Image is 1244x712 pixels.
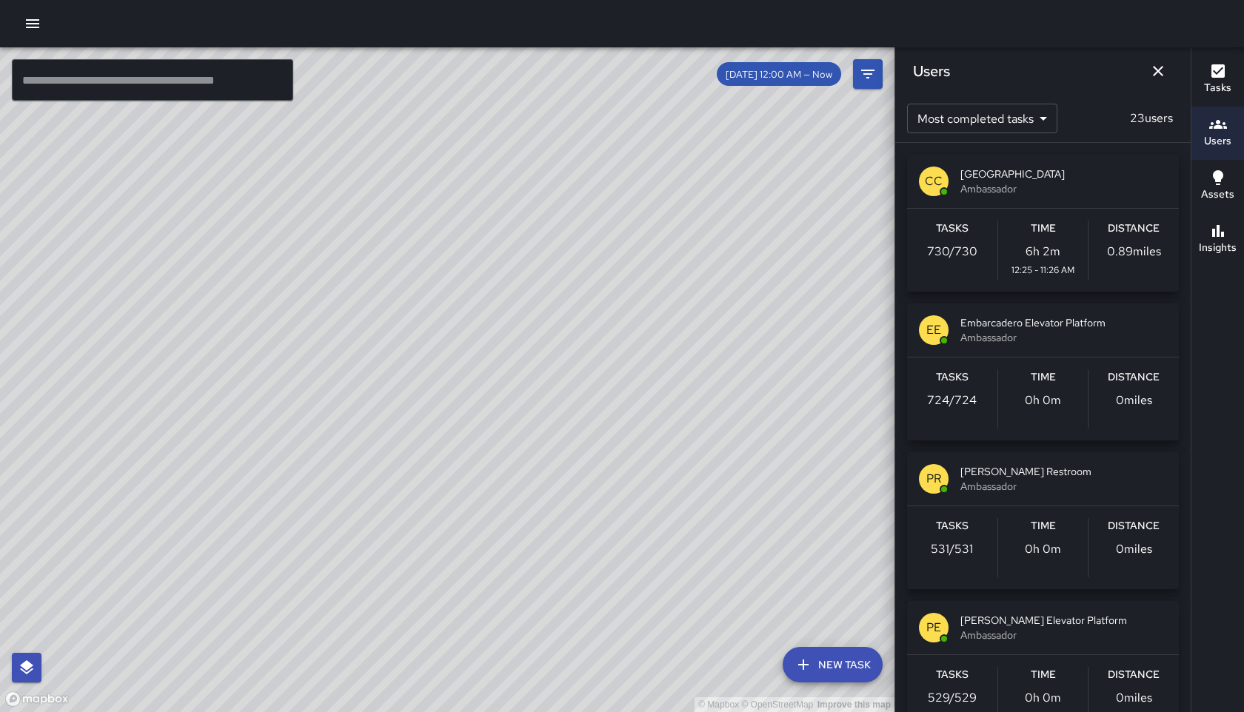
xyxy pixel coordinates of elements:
p: PE [926,619,941,637]
button: Insights [1191,213,1244,266]
h6: Users [913,59,950,83]
h6: Distance [1108,221,1160,237]
p: 531 / 531 [931,540,973,558]
p: 529 / 529 [928,689,977,707]
p: EE [926,321,941,339]
button: Tasks [1191,53,1244,107]
h6: Time [1031,667,1056,683]
span: Ambassador [960,330,1167,345]
h6: Tasks [936,369,969,386]
p: 0h 0m [1025,689,1061,707]
span: Ambassador [960,628,1167,642]
span: [DATE] 12:00 AM — Now [717,68,841,81]
p: 0 miles [1116,392,1152,409]
button: PR[PERSON_NAME] RestroomAmbassadorTasks531/531Time0h 0mDistance0miles [907,452,1179,589]
button: Users [1191,107,1244,160]
p: 0.89 miles [1107,243,1161,261]
h6: Tasks [936,518,969,534]
h6: Tasks [936,221,969,237]
p: 0h 0m [1025,392,1061,409]
button: CC[GEOGRAPHIC_DATA]AmbassadorTasks730/730Time6h 2m12:25 - 11:26 AMDistance0.89miles [907,155,1179,292]
h6: Tasks [1204,80,1231,96]
button: Assets [1191,160,1244,213]
h6: Tasks [936,667,969,683]
p: 0 miles [1116,540,1152,558]
button: New Task [783,647,883,682]
h6: Time [1031,369,1056,386]
p: CC [925,172,943,190]
p: 0 miles [1116,689,1152,707]
h6: Users [1204,133,1231,150]
span: [PERSON_NAME] Restroom [960,464,1167,479]
h6: Insights [1199,240,1237,256]
span: [GEOGRAPHIC_DATA] [960,167,1167,181]
button: Filters [853,59,883,89]
h6: Distance [1108,369,1160,386]
span: Embarcadero Elevator Platform [960,315,1167,330]
div: Most completed tasks [907,104,1057,133]
span: [PERSON_NAME] Elevator Platform [960,613,1167,628]
h6: Time [1031,518,1056,534]
button: EEEmbarcadero Elevator PlatformAmbassadorTasks724/724Time0h 0mDistance0miles [907,303,1179,440]
p: 23 users [1124,110,1179,127]
span: Ambassador [960,479,1167,494]
h6: Distance [1108,518,1160,534]
span: 12:25 - 11:26 AM [1011,263,1074,278]
p: 0h 0m [1025,540,1061,558]
h6: Assets [1201,187,1234,203]
p: 6h 2m [1026,243,1060,261]
button: Dismiss [1143,56,1173,86]
h6: Distance [1108,667,1160,683]
p: 724 / 724 [927,392,977,409]
p: 730 / 730 [927,243,977,261]
span: Ambassador [960,181,1167,196]
h6: Time [1031,221,1056,237]
p: PR [926,470,941,488]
